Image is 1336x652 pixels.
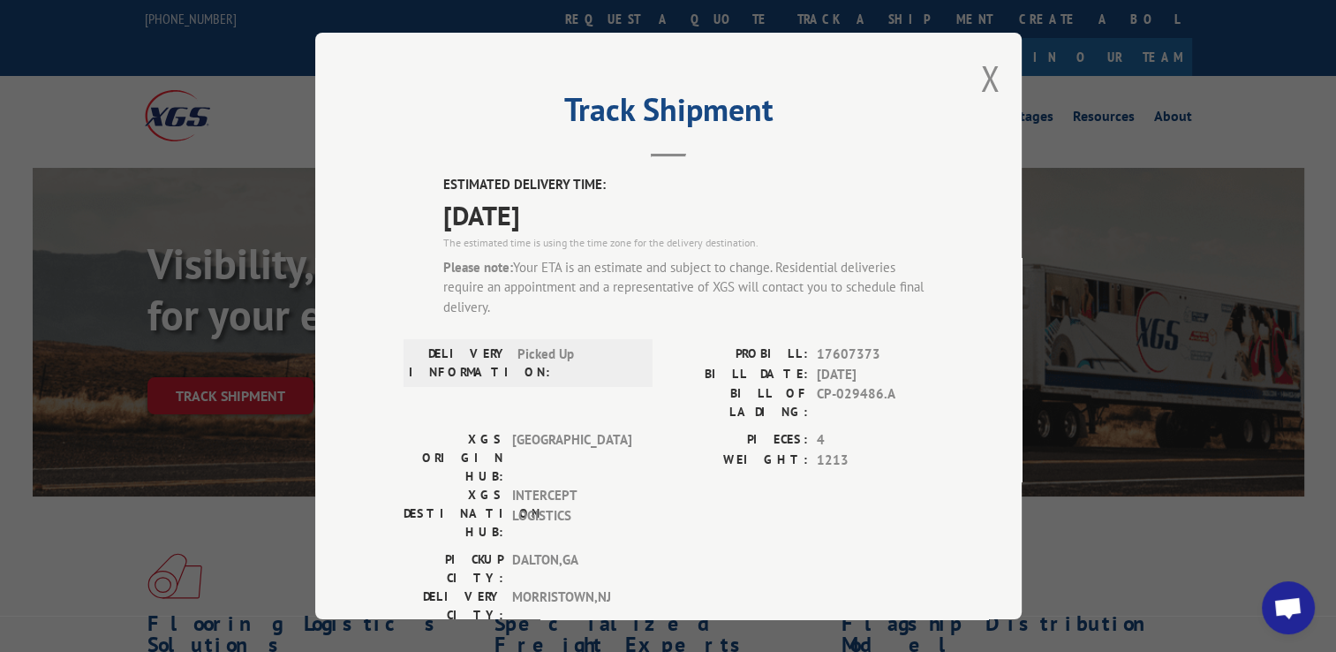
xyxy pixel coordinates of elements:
span: DALTON , GA [512,550,631,588]
span: 17607373 [817,345,933,365]
span: 1213 [817,450,933,470]
span: [DATE] [817,364,933,384]
label: DELIVERY CITY: [404,588,503,625]
span: 4 [817,430,933,451]
span: CP-029486.A [817,384,933,421]
span: [DATE] [443,194,933,234]
label: ESTIMATED DELIVERY TIME: [443,175,933,195]
span: Picked Up [517,345,637,382]
label: DELIVERY INFORMATION: [409,345,509,382]
div: Your ETA is an estimate and subject to change. Residential deliveries require an appointment and ... [443,257,933,317]
span: INTERCEPT LOGISTICS [512,486,631,542]
button: Close modal [980,55,1000,102]
div: Open chat [1262,581,1315,634]
h2: Track Shipment [404,97,933,131]
label: BILL OF LADING: [668,384,808,421]
label: WEIGHT: [668,450,808,470]
span: [GEOGRAPHIC_DATA] [512,430,631,486]
label: XGS ORIGIN HUB: [404,430,503,486]
label: BILL DATE: [668,364,808,384]
strong: Please note: [443,258,513,275]
span: MORRISTOWN , NJ [512,588,631,625]
label: XGS DESTINATION HUB: [404,486,503,542]
div: The estimated time is using the time zone for the delivery destination. [443,234,933,250]
label: PIECES: [668,430,808,451]
label: PICKUP CITY: [404,550,503,588]
label: PROBILL: [668,345,808,365]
